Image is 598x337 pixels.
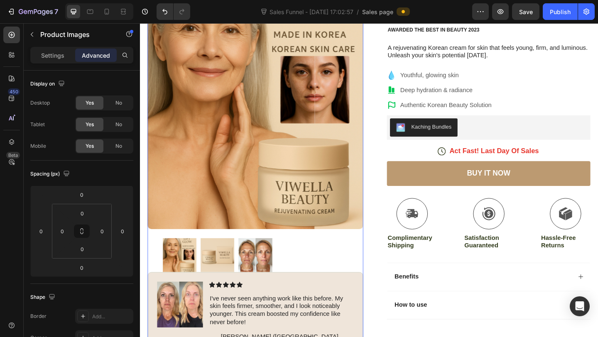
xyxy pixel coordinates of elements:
[276,270,304,281] div: Benefits
[140,23,598,337] iframe: Design area
[92,313,131,320] div: Add...
[30,313,47,320] div: Border
[96,225,108,237] input: 0px
[30,99,50,107] div: Desktop
[362,7,393,16] span: Sales page
[41,51,64,60] p: Settings
[40,29,111,39] p: Product Images
[8,88,20,95] div: 450
[30,142,46,150] div: Mobile
[283,68,382,78] p: Deep hydration & radiance
[116,225,129,237] input: 0
[3,3,62,20] button: 7
[336,134,435,144] div: Rich Text Editor. Editing area: main
[86,121,94,128] span: Yes
[115,99,122,107] span: No
[74,188,90,201] input: 0
[19,281,69,331] img: gempages_581387805976953427-ab42616e-999c-4eae-a229-579caa187f38.jpg
[570,296,590,316] div: Open Intercom Messenger
[56,225,69,237] input: 0px
[550,7,571,16] div: Publish
[357,7,359,16] span: /
[512,3,539,20] button: Save
[115,142,122,150] span: No
[269,150,490,177] button: BUY IT NOW
[436,229,490,247] div: Hassle-Free Returns
[283,51,382,61] p: Youthful, glowing skin
[337,134,434,144] p: Act Fast! Last Day Of Sales
[543,3,578,20] button: Publish
[270,23,487,39] span: A rejuvenating Korean cream for skin that feels young, firm, and luminous. Unleash your skin's po...
[279,108,289,118] img: KachingBundles.png
[157,3,190,20] div: Undo/Redo
[30,292,57,303] div: Shape
[86,99,94,107] span: Yes
[276,301,314,312] div: How to use
[82,51,110,60] p: Advanced
[74,243,91,255] input: 0px
[74,207,91,220] input: 0px
[30,78,66,90] div: Display on
[86,142,94,150] span: Yes
[75,294,233,330] div: I've never seen anything work like this before. My skin feels firmer, smoother, and I look notice...
[269,3,490,12] div: Awarded the Best in Beauty 2023
[115,121,122,128] span: No
[54,7,58,17] p: 7
[30,121,45,128] div: Tablet
[74,261,90,274] input: 0
[272,103,346,123] button: Kaching Bundles
[352,229,407,247] div: Satisfaction Guaranteed
[356,158,403,168] div: BUY IT NOW
[295,108,339,117] div: Kaching Bundles
[269,229,323,247] div: Complimentary Shipping
[30,168,71,180] div: Spacing (px)
[283,84,382,94] p: Authentic Korean Beauty Solution
[519,8,533,15] span: Save
[268,7,355,16] span: Sales Funnel - [DATE] 17:02:57
[6,152,20,159] div: Beta
[35,225,47,237] input: 0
